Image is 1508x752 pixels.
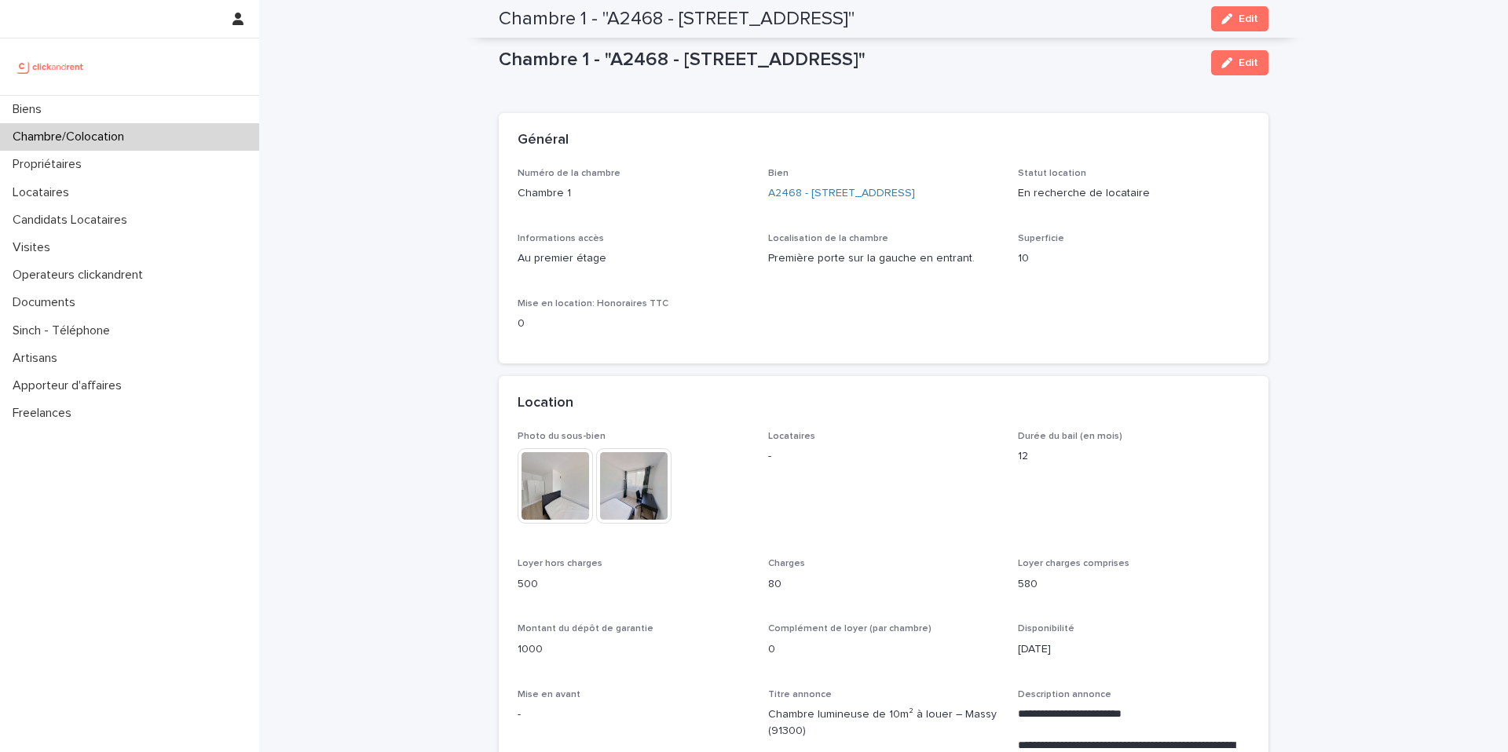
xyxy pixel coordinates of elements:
span: Mise en location: Honoraires TTC [518,299,668,308]
span: Loyer hors charges [518,559,602,568]
span: Mise en avant [518,690,580,699]
span: Statut location [1018,169,1086,178]
p: Biens [6,102,54,117]
span: Charges [768,559,805,568]
p: - [768,448,1000,465]
span: Montant du dépôt de garantie [518,624,653,633]
a: A2468 - [STREET_ADDRESS] [768,185,915,202]
p: Au premier étage [518,250,749,267]
h2: Général [518,132,569,149]
p: Locataires [6,185,82,200]
button: Edit [1211,6,1268,31]
span: Informations accès [518,234,604,243]
p: Freelances [6,406,84,421]
p: 0 [768,641,1000,658]
h2: Chambre 1 - "A2468 - [STREET_ADDRESS]" [499,8,855,31]
span: Loyer charges comprises [1018,559,1129,568]
span: Edit [1239,57,1258,68]
span: Titre annonce [768,690,832,699]
p: En recherche de locataire [1018,185,1250,202]
p: - [518,706,749,723]
span: Disponibilité [1018,624,1074,633]
h2: Location [518,395,573,412]
span: Localisation de la chambre [768,234,888,243]
span: Numéro de la chambre [518,169,620,178]
p: 500 [518,576,749,593]
p: Chambre 1 - "A2468 - [STREET_ADDRESS]" [499,49,1199,71]
p: Chambre 1 [518,185,749,202]
p: Operateurs clickandrent [6,268,156,283]
span: Edit [1239,13,1258,24]
p: Candidats Locataires [6,213,140,228]
p: 0 [518,316,749,332]
p: 580 [1018,576,1250,593]
span: Bien [768,169,789,178]
span: Superficie [1018,234,1064,243]
span: Complément de loyer (par chambre) [768,624,932,633]
p: Apporteur d'affaires [6,378,134,393]
span: Locataires [768,432,815,441]
p: Chambre lumineuse de 10m² à louer – Massy (91300) [768,706,1000,739]
img: UCB0brd3T0yccxBKYDjQ [13,51,89,82]
span: Photo du sous-bien [518,432,606,441]
p: Chambre/Colocation [6,130,137,144]
p: 80 [768,576,1000,593]
p: 10 [1018,250,1250,267]
button: Edit [1211,50,1268,75]
p: Visites [6,240,63,255]
p: Sinch - Téléphone [6,323,123,338]
p: 12 [1018,448,1250,465]
p: Propriétaires [6,157,94,172]
p: Documents [6,295,88,310]
p: Première porte sur la gauche en entrant. [768,250,1000,267]
p: Artisans [6,351,70,366]
span: Description annonce [1018,690,1111,699]
p: 1000 [518,641,749,658]
span: Durée du bail (en mois) [1018,432,1122,441]
p: [DATE] [1018,641,1250,658]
